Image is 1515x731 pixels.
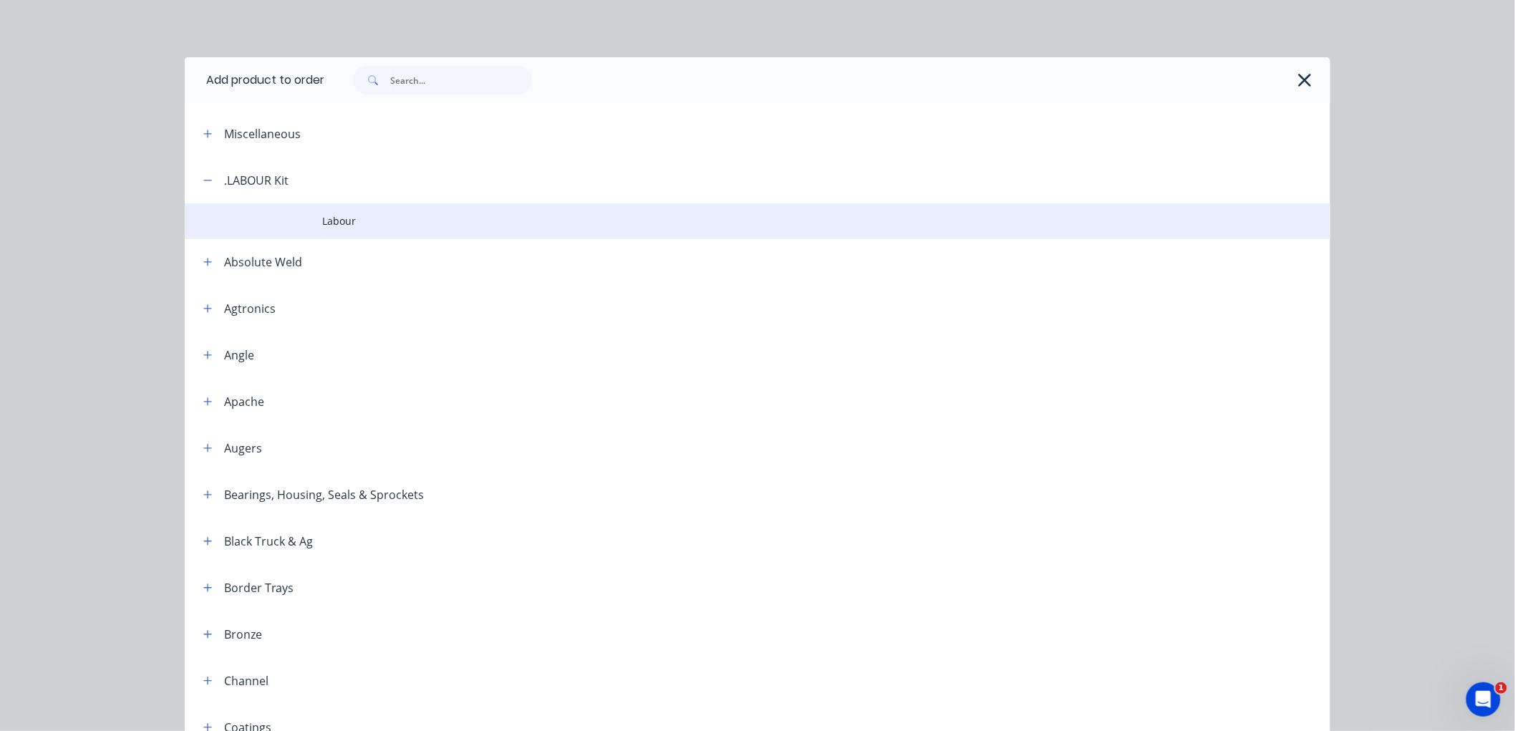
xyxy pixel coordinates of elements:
div: Channel [224,672,268,689]
div: Agtronics [224,300,276,317]
div: Black Truck & Ag [224,533,313,550]
div: Absolute Weld [224,253,302,271]
div: Bronze [224,626,262,643]
div: Apache [224,393,264,410]
span: 1 [1496,682,1507,694]
div: Border Trays [224,579,294,596]
div: Augers [224,440,262,457]
span: Labour [322,213,1128,228]
div: Angle [224,347,254,364]
div: Add product to order [185,57,324,103]
div: .LABOUR Kit [224,172,289,189]
div: Bearings, Housing, Seals & Sprockets [224,486,424,503]
input: Search... [390,66,532,95]
div: Miscellaneous [224,125,301,142]
iframe: Intercom live chat [1466,682,1501,717]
